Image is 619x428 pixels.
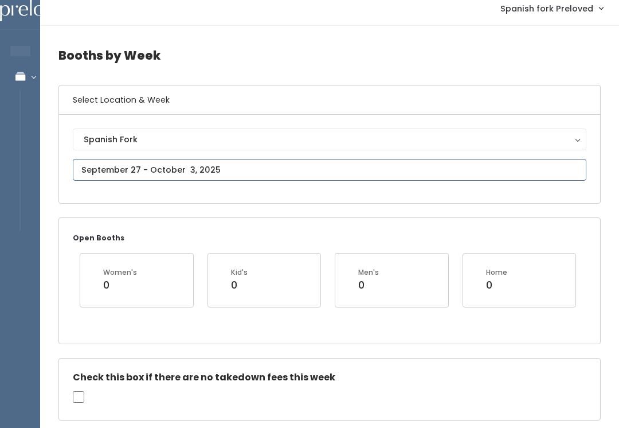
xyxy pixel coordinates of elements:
div: 0 [358,278,379,293]
div: Spanish Fork [84,133,575,146]
small: Open Booths [73,233,124,243]
div: Home [486,267,507,278]
div: 0 [486,278,507,293]
div: Women's [103,267,137,278]
h4: Booths by Week [58,40,601,71]
div: 0 [103,278,137,293]
input: September 27 - October 3, 2025 [73,159,586,181]
div: Men's [358,267,379,278]
button: Spanish Fork [73,129,586,150]
h6: Select Location & Week [59,85,600,115]
span: Spanish fork Preloved [500,2,593,15]
div: 0 [231,278,248,293]
h5: Check this box if there are no takedown fees this week [73,372,586,383]
div: Kid's [231,267,248,278]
